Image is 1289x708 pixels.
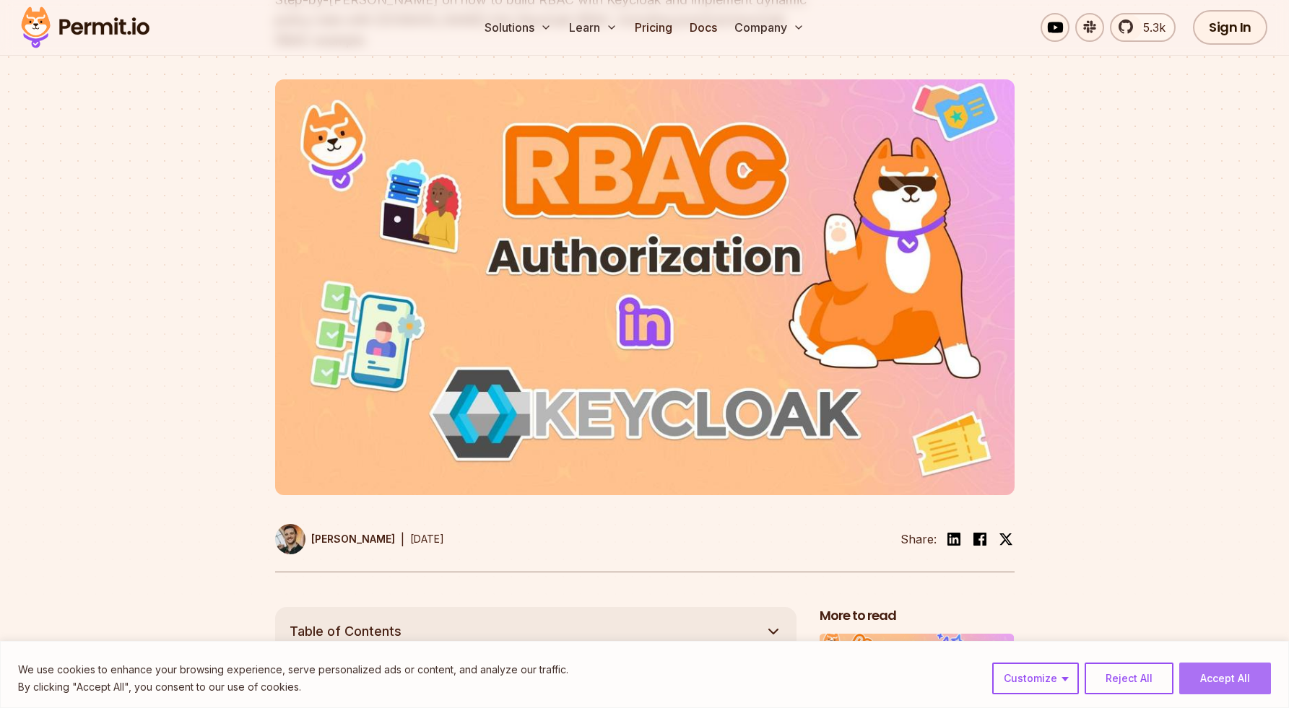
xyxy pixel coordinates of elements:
a: 5.3k [1110,13,1176,42]
button: Learn [563,13,623,42]
div: | [401,530,404,548]
time: [DATE] [410,533,444,545]
p: We use cookies to enhance your browsing experience, serve personalized ads or content, and analyz... [18,661,568,678]
span: 5.3k [1134,19,1166,36]
button: Accept All [1179,663,1271,694]
li: Share: [900,530,937,548]
button: Company [729,13,810,42]
button: Reject All [1085,663,1173,694]
a: [PERSON_NAME] [275,524,395,554]
a: Docs [684,13,723,42]
img: twitter [999,532,1013,546]
img: facebook [971,530,989,548]
img: Daniel Bass [275,524,305,554]
a: Pricing [629,13,678,42]
p: [PERSON_NAME] [311,532,395,546]
img: linkedin [945,530,963,548]
img: Permit logo [14,3,156,52]
p: By clicking "Accept All", you consent to our use of cookies. [18,678,568,696]
a: Sign In [1193,10,1267,45]
h2: More to read [820,607,1015,625]
span: Table of Contents [290,621,402,642]
img: How to Setup Role Based Access Control (RBAC) with Keycloak [275,79,1015,495]
button: Solutions [479,13,557,42]
button: Customize [992,663,1079,694]
button: Table of Contents [275,607,797,656]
